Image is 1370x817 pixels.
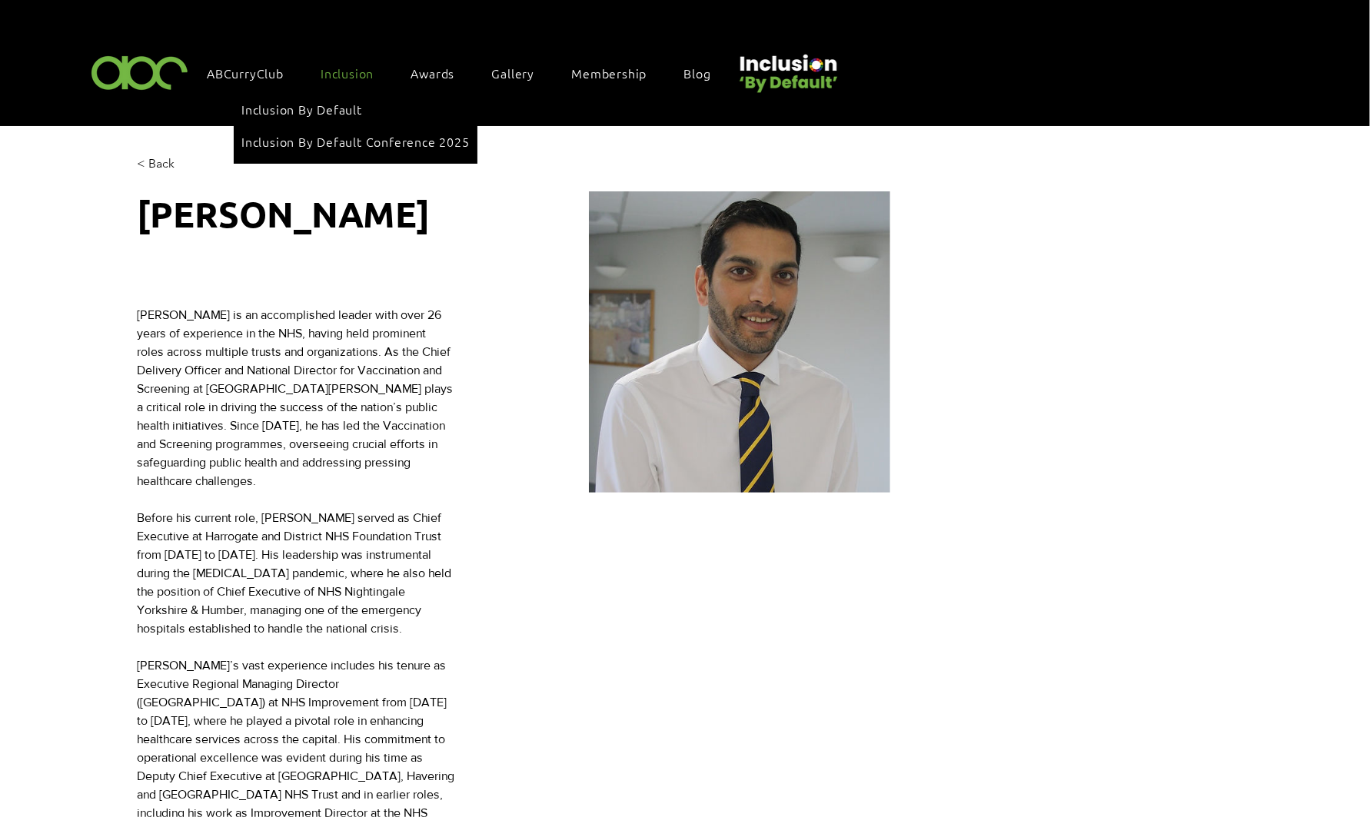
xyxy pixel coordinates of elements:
[199,57,307,89] a: ABCurryClub
[199,57,734,89] nav: Site
[207,65,284,81] span: ABCurryClub
[484,57,558,89] a: Gallery
[137,308,456,487] span: [PERSON_NAME] is an accomplished leader with over 26 years of experience in the NHS, having held ...
[241,101,362,118] span: Inclusion By Default
[241,127,470,156] a: Inclusion By Default Conference 2025
[241,133,470,150] span: Inclusion By Default Conference 2025
[234,87,477,164] div: Inclusion
[571,65,647,81] span: Membership
[684,65,711,81] span: Blog
[321,65,374,81] span: Inclusion
[137,191,430,236] span: [PERSON_NAME]
[137,155,175,172] span: < Back
[137,153,198,175] a: < Back
[313,57,397,89] div: Inclusion
[241,95,470,124] a: Inclusion By Default
[411,65,454,81] span: Awards
[492,65,535,81] span: Gallery
[734,42,840,95] img: Untitled design (22).png
[87,49,193,95] img: ABC-Logo-Blank-Background-01-01-2.png
[403,57,477,89] div: Awards
[677,57,734,89] a: Blog
[137,511,454,635] span: Before his current role, [PERSON_NAME] served as Chief Executive at Harrogate and District NHS Fo...
[589,191,890,493] img: Steve Russell
[564,57,670,89] a: Membership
